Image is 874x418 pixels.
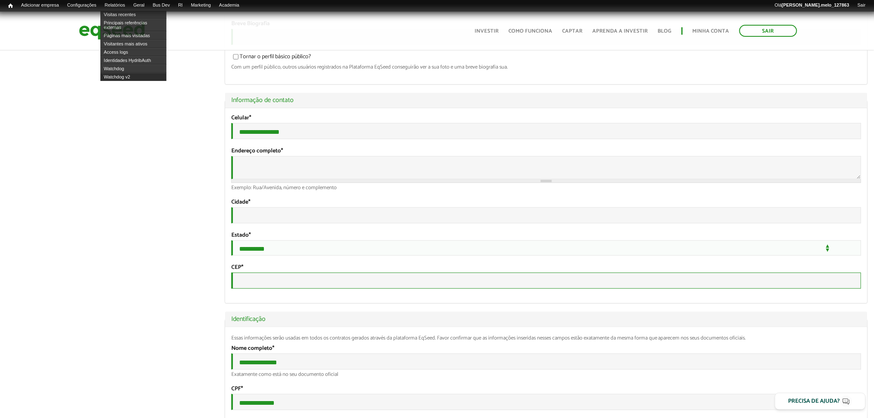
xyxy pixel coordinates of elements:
a: RI [174,2,187,9]
a: Academia [215,2,244,9]
a: Minha conta [693,28,729,34]
a: Relatórios [100,2,129,9]
a: Configurações [63,2,101,9]
div: Exemplo: Rua/Avenida, número e complemento [231,185,861,190]
a: Início [4,2,17,10]
span: Este campo é obrigatório. [281,146,283,156]
div: Com um perfil público, outros usuários registrados na Plataforma EqSeed conseguirão ver a sua fot... [231,64,861,70]
img: EqSeed [79,20,145,42]
a: Sair [853,2,870,9]
a: Geral [129,2,149,9]
strong: [PERSON_NAME].melo_127863 [782,2,850,7]
label: Nome completo [231,346,274,351]
div: Essas informações serão usadas em todos os contratos gerados através da plataforma EqSeed. Favor ... [231,335,861,341]
span: Este campo é obrigatório. [249,113,251,123]
span: Este campo é obrigatório. [241,384,243,394]
span: Este campo é obrigatório. [248,197,250,207]
span: Este campo é obrigatório. [272,344,274,353]
span: Este campo é obrigatório. [241,263,243,272]
a: Visitas recentes [100,10,166,19]
a: Bus Dev [149,2,174,9]
label: Cidade [231,199,250,205]
a: Blog [658,28,672,34]
a: Aprenda a investir [593,28,648,34]
a: Como funciona [509,28,553,34]
a: Informação de contato [231,97,861,104]
a: Marketing [187,2,215,9]
a: Olá[PERSON_NAME].melo_127863 [771,2,854,9]
a: Captar [563,28,583,34]
a: Sair [739,25,797,37]
div: Exatamente como está no seu documento oficial [231,372,861,377]
label: CPF [231,386,243,392]
label: Celular [231,115,251,121]
span: Este campo é obrigatório. [249,230,251,240]
input: Tornar o perfil básico público? [228,54,243,59]
span: Início [8,3,13,9]
a: Adicionar empresa [17,2,63,9]
label: Tornar o perfil básico público? [231,54,311,62]
a: Identificação [231,316,861,323]
a: Investir [475,28,499,34]
label: Endereço completo [231,148,283,154]
label: CEP [231,265,243,271]
label: Estado [231,233,251,238]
